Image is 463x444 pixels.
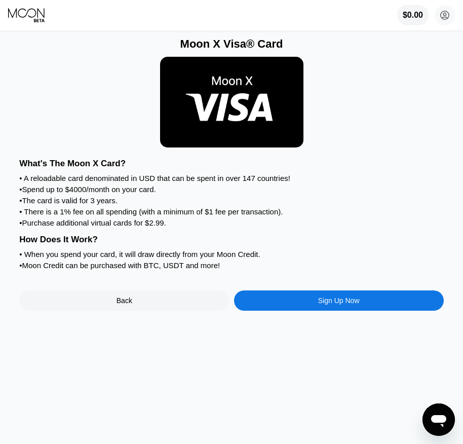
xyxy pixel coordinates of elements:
[19,38,444,51] div: Moon X Visa® Card
[19,159,444,169] div: What's The Moon X Card?
[19,196,444,205] div: • The card is valid for 3 years.
[19,218,444,227] div: • Purchase additional virtual cards for $2.99.
[19,235,444,245] div: How Does It Work?
[397,5,429,25] div: $0.00
[19,174,444,182] div: • A reloadable card denominated in USD that can be spent in over 147 countries!
[422,403,455,436] iframe: Button to launch messaging window
[19,250,444,258] div: • When you spend your card, it will draw directly from your Moon Credit.
[117,297,132,305] div: Back
[19,207,444,216] div: • There is a 1% fee on all spending (with a minimum of $1 fee per transaction).
[318,297,360,305] div: Sign Up Now
[19,261,444,270] div: • Moon Credit can be purchased with BTC, USDT and more!
[403,11,423,20] div: $0.00
[19,290,229,311] div: Back
[234,290,444,311] div: Sign Up Now
[19,185,444,194] div: • Spend up to $4000/month on your card.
